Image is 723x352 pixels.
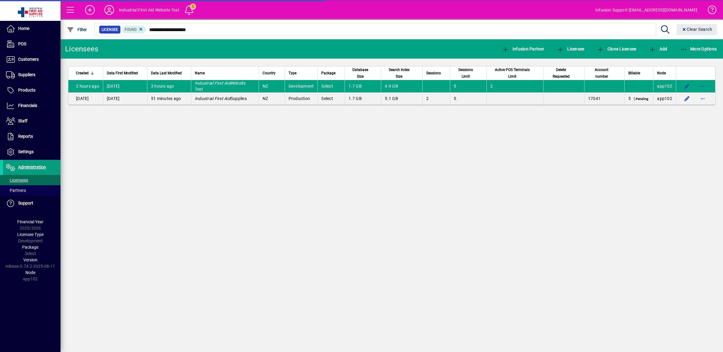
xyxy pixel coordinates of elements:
span: Version [23,257,38,262]
div: Billable [628,70,650,76]
span: Filter [67,27,87,32]
span: Name [195,70,205,76]
span: Type [289,70,296,76]
span: Clear Search [682,27,712,32]
span: Billable [628,70,640,76]
a: POS [3,37,61,52]
td: 5 [450,80,486,92]
span: Node [657,70,666,76]
span: Suppliers [18,72,35,77]
span: Licensee Type [17,232,44,237]
a: Licensees [3,175,61,185]
a: Partners [3,185,61,195]
button: Add [80,5,100,15]
span: Support [18,201,33,205]
span: Licensees [6,178,28,182]
span: Package [22,245,38,250]
div: Database Size [348,66,377,80]
span: Database Size [348,66,372,80]
td: 5.1 GB [381,92,422,105]
span: Staff [18,118,28,123]
div: Delete Requested [547,66,581,80]
button: Infusion Partner [500,44,546,54]
div: Licensees [65,44,98,54]
span: Customers [18,57,39,62]
span: Administration [18,165,46,170]
td: 4.9 GB [381,80,422,92]
button: More options [698,81,708,91]
div: Search Index Size [385,66,419,80]
span: Node [25,270,35,275]
span: Add [649,47,667,51]
span: Infusion Partner [502,47,544,51]
span: Found [125,27,137,32]
a: Suppliers [3,67,61,82]
td: 5 [624,92,653,105]
div: Data First Modified [107,70,143,76]
span: Package [321,70,335,76]
a: Support [3,196,61,211]
td: 51 minutes ago [147,92,191,105]
span: Country [263,70,276,76]
div: Country [263,70,281,76]
span: Products [18,88,35,92]
td: 2 [486,80,543,92]
td: NZ [259,80,285,92]
a: Financials [3,98,61,113]
span: Home [18,26,29,31]
em: Industrial [195,96,214,101]
a: Reports [3,129,61,144]
span: Financial Year [17,219,44,224]
a: Knowledge Base [703,1,715,21]
div: Account number [588,66,621,80]
div: Sessions [426,70,446,76]
span: app102.prod.infusionbusinesssoftware.com [657,84,672,89]
button: Edit [682,94,692,103]
span: Delete Requested [547,66,575,80]
span: More Options [680,47,717,51]
span: Data Last Modified [151,70,182,76]
button: Edit [682,81,692,91]
a: Products [3,83,61,98]
em: Aid [224,81,231,86]
div: Type [289,70,314,76]
button: More options [698,94,708,103]
button: Licensee [555,44,586,54]
td: 1.7 GB [345,92,381,105]
td: 3 hours ago [147,80,191,92]
span: Licensee [102,27,118,33]
span: POS [18,41,26,46]
div: Package [321,70,341,76]
div: Active POS Terminals Limit [490,66,540,80]
div: Sessions Limit [454,66,483,80]
span: Pending [632,97,649,102]
span: app102.prod.infusionbusinesssoftware.com [657,96,672,101]
span: Financials [18,103,37,108]
a: Customers [3,52,61,67]
span: Reports [18,134,33,139]
span: Search Index Size [385,66,413,80]
span: Created [76,70,89,76]
div: Data Last Modified [151,70,187,76]
td: 2 hours ago [68,80,103,92]
td: [DATE] [103,80,147,92]
div: Node [657,70,672,76]
span: Supplies [195,96,247,101]
span: Sessions [426,70,441,76]
em: First [214,96,223,101]
td: 1.7 GB [345,80,381,92]
div: Infusion Support [EMAIL_ADDRESS][DOMAIN_NAME] [595,5,697,15]
span: Partners [6,188,26,193]
em: First [214,81,223,86]
button: More Options [679,44,718,54]
td: NZ [259,92,285,105]
span: Settings [18,149,34,154]
td: Select [317,92,345,105]
a: Settings [3,144,61,160]
button: Add [647,44,669,54]
span: Licensee [557,47,584,51]
td: 2 [422,92,450,105]
button: Clone Licensee [595,44,638,54]
td: Production [285,92,318,105]
span: Clone Licensee [597,47,636,51]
